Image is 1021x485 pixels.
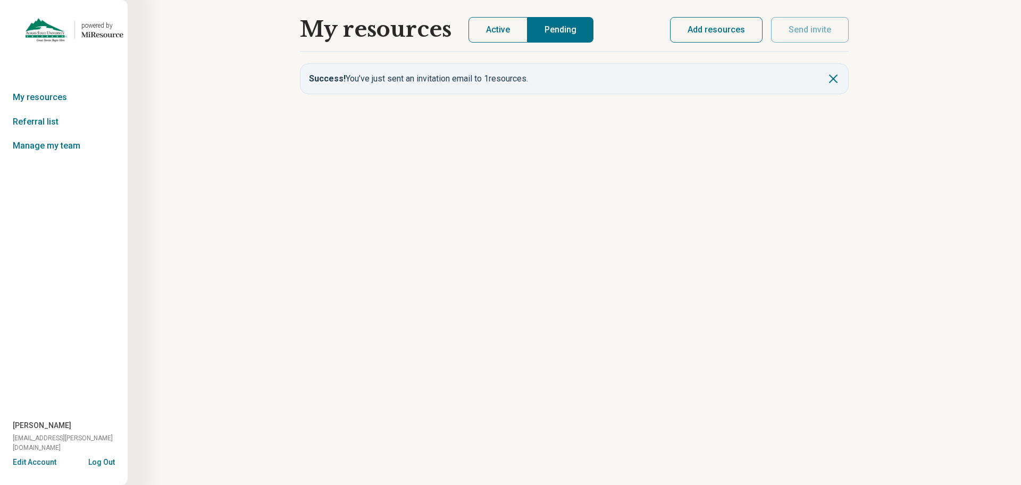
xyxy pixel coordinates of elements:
[4,17,123,43] a: Adams State Universitypowered by
[309,72,528,85] p: You’ve just sent an invitation email to 1 resources.
[88,457,115,465] button: Log Out
[81,21,123,30] div: powered by
[528,17,593,43] button: Pending
[771,17,849,43] button: Send invite
[13,420,71,431] span: [PERSON_NAME]
[670,17,763,43] button: Add resources
[468,17,528,43] button: Active
[13,433,128,453] span: [EMAIL_ADDRESS][PERSON_NAME][DOMAIN_NAME]
[24,17,68,43] img: Adams State University
[300,17,451,43] h1: My resources
[309,73,346,84] b: Success!
[13,457,56,468] button: Edit Account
